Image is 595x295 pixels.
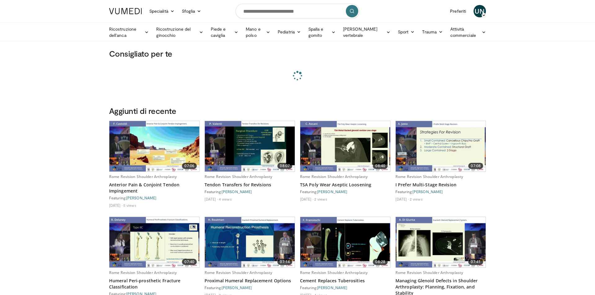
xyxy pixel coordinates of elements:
[109,106,176,115] font: Aggiunti di recente
[149,8,168,14] font: Specialità
[277,259,292,265] span: 07:14
[205,217,295,267] img: 3d690308-9757-4d1f-b0cf-d2daa646b20c.620x360_q85_upscale.jpg
[418,26,447,38] a: Trauma
[373,163,388,169] span: 08:40
[109,174,177,179] a: Rome Revision Shoulder Arthroplasty
[109,49,172,58] font: Consigliato per te
[468,163,483,169] span: 07:08
[205,174,272,179] a: Rome Revision Shoulder Arthroplasty
[182,8,195,14] font: Sfoglia
[277,163,292,169] span: 08:07
[396,217,486,267] img: 20d82a31-24c1-4cf8-8505-f6583b54eaaf.620x360_q85_upscale.jpg
[300,270,368,275] a: Rome Revision Shoulder Arthroplasty
[205,182,295,188] a: Tendon Transfers for Revisions
[300,197,313,202] li: [DATE]
[109,182,200,194] a: Anterior Pain & Conjoint Tendon Impingement
[395,182,486,188] a: I Prefer Multi-Stage Revision
[123,203,136,208] li: 5 views
[314,197,327,202] li: 2 views
[343,26,377,38] font: [PERSON_NAME] vertebrale
[422,29,436,34] font: Trauma
[109,121,199,171] a: 07:06
[211,26,226,38] font: Piede e caviglia
[178,5,205,17] a: Sfoglia
[396,217,486,267] a: 07:41
[450,26,476,38] font: Attività commerciale
[109,270,177,275] a: Rome Revision Shoulder Arthroplasty
[317,285,347,290] a: [PERSON_NAME]
[109,26,136,38] font: Ricostruzione dell'anca
[246,26,260,38] font: Mano e polso
[242,26,274,38] a: Mano e polso
[236,4,359,19] input: Cerca argomenti, interventi
[410,197,423,202] li: 2 views
[300,182,390,188] a: TSA Poly Wear Aseptic Loosening
[300,278,390,284] a: Cement Replaces Tuberosities
[300,174,368,179] a: Rome Revision Shoulder Arthroplasty
[105,26,152,38] a: Ricostruzione dell'anca
[394,26,418,38] a: Sport
[395,174,463,179] a: Rome Revision Shoulder Arthroplasty
[339,26,394,38] a: [PERSON_NAME] vertebrale
[109,195,200,200] div: Featuring:
[109,203,122,208] li: [DATE]
[274,26,305,38] a: Pediatria
[278,29,295,34] font: Pediatria
[207,26,242,38] a: Piede e caviglia
[126,196,156,200] a: [PERSON_NAME]
[474,7,485,15] font: UN
[182,259,197,265] span: 07:40
[222,285,252,290] a: [PERSON_NAME]
[205,121,295,171] img: f121adf3-8f2a-432a-ab04-b981073a2ae5.620x360_q85_upscale.jpg
[300,217,390,267] a: 08:28
[446,5,470,17] a: Preferiti
[447,26,490,38] a: Attività commerciale
[146,5,178,17] a: Specialità
[205,285,295,290] div: Featuring:
[182,163,197,169] span: 07:06
[395,270,463,275] a: Rome Revision Shoulder Arthroplasty
[300,285,390,290] div: Featuring:
[205,189,295,194] div: Featuring:
[205,217,295,267] a: 07:14
[109,217,199,267] a: 07:40
[219,197,232,202] li: 4 views
[222,189,252,194] a: [PERSON_NAME]
[156,26,191,38] font: Ricostruzione del ginocchio
[300,121,390,171] a: 08:40
[373,259,388,265] span: 08:28
[317,189,347,194] a: [PERSON_NAME]
[412,189,443,194] a: [PERSON_NAME]
[395,197,409,202] li: [DATE]
[109,8,142,14] img: Logo VuMedi
[109,278,200,290] a: Humeral Peri-prosthetic Fracture Classification
[109,217,199,267] img: c89197b7-361e-43d5-a86e-0b48a5cfb5ba.620x360_q85_upscale.jpg
[205,270,272,275] a: Rome Revision Shoulder Arthroplasty
[395,189,486,194] div: Featuring:
[109,121,199,171] img: 8037028b-5014-4d38-9a8c-71d966c81743.620x360_q85_upscale.jpg
[450,8,466,14] font: Preferiti
[396,121,486,171] a: 07:08
[305,26,339,38] a: Spalla e gomito
[300,217,390,267] img: 8042dcb6-8246-440b-96e3-b3fdfd60ef0a.620x360_q85_upscale.jpg
[398,29,408,34] font: Sport
[152,26,207,38] a: Ricostruzione del ginocchio
[396,121,486,171] img: a3fe917b-418f-4b37-ad2e-b0d12482d850.620x360_q85_upscale.jpg
[468,259,483,265] span: 07:41
[205,278,295,284] a: Proximal Humeral Replacement Options
[205,121,295,171] a: 08:07
[300,121,390,171] img: b9682281-d191-4971-8e2c-52cd21f8feaa.620x360_q85_upscale.jpg
[474,5,486,17] a: UN
[300,189,390,194] div: Featuring:
[205,197,218,202] li: [DATE]
[308,26,324,38] font: Spalla e gomito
